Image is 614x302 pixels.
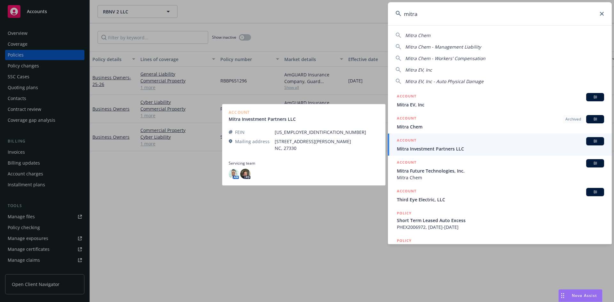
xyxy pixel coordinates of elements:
a: ACCOUNTBIMitra Future Technologies, Inc.Mitra Chem [388,156,612,184]
h5: ACCOUNT [397,93,416,101]
a: POLICY [388,234,612,261]
span: Mitra Chem - Workers' Compensation [405,55,485,61]
span: Nova Assist [572,293,597,298]
h5: ACCOUNT [397,115,416,123]
h5: ACCOUNT [397,137,416,145]
span: Mitra EV, Inc [397,101,604,108]
a: ACCOUNTBIMitra EV, Inc [388,89,612,112]
span: Archived [565,116,581,122]
a: POLICYShort Term Leased Auto ExcessPHEX2006972, [DATE]-[DATE] [388,206,612,234]
span: PHEX2006972, [DATE]-[DATE] [397,224,604,230]
span: Mitra Chem [397,174,604,181]
span: Mitra Investment Partners LLC [397,145,604,152]
h5: ACCOUNT [397,188,416,196]
div: Drag to move [559,290,567,302]
button: Nova Assist [558,289,602,302]
a: ACCOUNTBIMitra Investment Partners LLC [388,134,612,156]
h5: ACCOUNT [397,159,416,167]
span: BI [589,116,602,122]
span: Short Term Leased Auto Excess [397,217,604,224]
span: BI [589,160,602,166]
span: Third Eye Electric, LLC [397,196,604,203]
h5: POLICY [397,210,412,216]
span: Mitra Future Technologies, Inc. [397,167,604,174]
span: Mitra EV, Inc [405,67,432,73]
span: Mitra Chem [405,32,430,38]
span: Mitra EV, Inc - Auto Physical Damage [405,78,484,84]
h5: POLICY [397,237,412,244]
span: BI [589,189,602,195]
a: ACCOUNTBIThird Eye Electric, LLC [388,184,612,206]
span: BI [589,138,602,144]
span: Mitra Chem [397,123,604,130]
a: ACCOUNTArchivedBIMitra Chem [388,112,612,134]
span: BI [589,94,602,100]
span: Mitra Chem - Management Liability [405,44,481,50]
input: Search... [388,2,612,25]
